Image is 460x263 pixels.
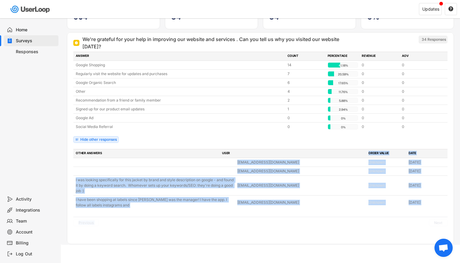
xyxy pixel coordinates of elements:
div: 2.94% [329,107,357,112]
div: Log Out [16,251,56,257]
div: 0 [362,89,398,94]
div: [EMAIL_ADDRESS][DOMAIN_NAME] [237,183,365,188]
div: 0 [402,115,438,121]
div: Unknown [368,160,405,165]
div: 6 [287,80,324,85]
div: 11.76% [329,89,357,95]
div: Unknown [368,168,405,174]
div: PERCENTAGE [328,54,358,59]
div: 0 [362,98,398,103]
div: [DATE] [409,200,445,205]
div: 0 [402,89,438,94]
div: Integrations [16,207,56,213]
div: Recommendation from a friend or family member [76,98,284,103]
div: 0 [362,106,398,112]
div: 0 [362,115,398,121]
div: 17.65% [329,80,357,86]
div: 1 [287,106,324,112]
div: 0 [402,124,438,130]
div: DATE [409,151,445,156]
div: [DATE] [409,160,445,165]
div: 0 [402,71,438,77]
div: 0 [402,98,438,103]
div: [EMAIL_ADDRESS][DOMAIN_NAME] [237,200,365,205]
div: 20.59% [329,71,357,77]
div: Signed up for our product email updates [76,106,284,112]
div: [DATE] [409,168,445,174]
div: REVENUE [362,54,398,59]
text:  [448,6,453,12]
div: 0 [362,71,398,77]
div: Responses [16,49,56,55]
div: 5.88% [329,98,357,103]
div: Unknown [368,200,405,205]
div: USER [222,151,365,156]
div: 41.18% [329,63,357,68]
div: ORDER VALUE [368,151,405,156]
div: Home [16,27,56,33]
button: Next [429,220,448,226]
div: I have been shopping at labels since [PERSON_NAME] was the manager! I have the app. I follow all ... [76,197,234,208]
div: 0 [287,124,324,130]
div: Google Shopping [76,62,284,68]
div: 7 [287,71,324,77]
div: Account [16,229,56,235]
div: Updates [422,7,439,11]
div: Billing [16,240,56,246]
button:  [448,6,454,12]
div: [DATE] [409,183,445,188]
div: Unknown [368,183,405,188]
div: Activity [16,196,56,202]
div: Other [76,89,284,94]
button: Previous [73,220,99,226]
div: ANSWER [76,54,284,59]
div: Google Ad [76,115,284,121]
img: userloop-logo-01.svg [9,3,52,16]
div: 2 [287,98,324,103]
div: 0 [402,80,438,85]
a: Open chat [434,239,453,257]
div: 0% [329,116,357,121]
div: 0 [362,80,398,85]
div: 0 [402,62,438,68]
div: Social Media Referral [76,124,284,130]
div: We're grateful for your help in improving our website and services . Can you tell us why you visi... [82,36,356,50]
div: 0% [329,124,357,130]
div: [EMAIL_ADDRESS][DOMAIN_NAME] [237,160,365,165]
div: COUNT [287,54,324,59]
div: 0 [287,115,324,121]
div: 0 [402,106,438,112]
div: 14 [287,62,324,68]
div: 0 [362,62,398,68]
div: OTHER ANSWERS [76,151,218,156]
div: Google Organic Search [76,80,284,85]
div: 34 Responses [422,37,446,42]
div: Surveys [16,38,56,44]
div: 0 [362,124,398,130]
div: Team [16,218,56,224]
div: Regularly visit the website for updates and purchases [76,71,284,77]
div: I was looking specifically for this jacket by brand and style description on google - and found i... [76,177,234,194]
div: AOV [402,54,438,59]
img: Single Select [75,41,78,45]
div: 4 [287,89,324,94]
div: [EMAIL_ADDRESS][DOMAIN_NAME] [237,168,365,174]
div: Hide other responses [80,138,117,141]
